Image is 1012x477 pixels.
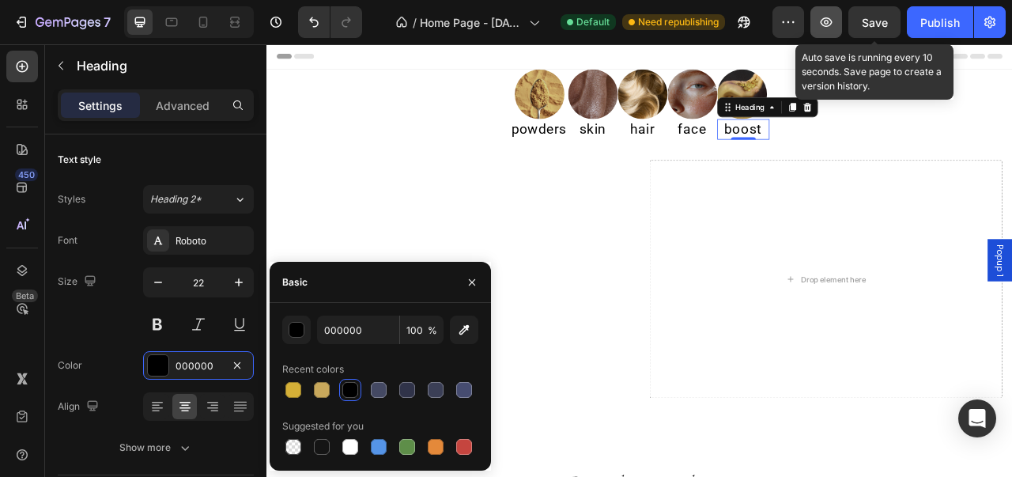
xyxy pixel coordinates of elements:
h2: boost [573,96,640,122]
iframe: Design area [266,44,1012,477]
div: Drop element here [679,293,763,306]
span: Default [576,15,610,29]
span: Heading 2* [150,192,202,206]
button: Heading 2* [143,185,254,214]
img: gempages_580975748945281966-68252585-aabc-4416-b256-ce80e310e3fa.png [447,32,510,96]
img: gempages_580975748945281966-6dc9fa0a-a865-4c84-8127-e11fd81ad3aa.png [510,32,573,96]
img: gempages_580975748945281966-337afd28-8e3b-464d-bd14-b38948cc19b4.png [573,32,636,96]
div: Text style [58,153,101,167]
span: Popup 1 [925,255,941,296]
div: Suggested for you [282,419,364,433]
div: Styles [58,192,85,206]
div: Heading [593,74,636,88]
div: Publish [920,14,960,31]
div: Font [58,233,77,248]
img: gempages_580975748945281966-069af0a2-7b0b-419e-b554-2e25250617be.png [383,32,447,96]
button: Save [848,6,901,38]
p: Settings [78,97,123,114]
div: 450 [15,168,38,181]
h2: Enter the Midnight Code Unlock the only code that matters — your well-being, with our exclusive f... [13,148,462,432]
span: / [413,14,417,31]
div: Show more [119,440,193,456]
h2: skin [383,96,447,122]
div: Color [58,358,82,373]
span: Need republishing [638,15,719,29]
div: Size [58,271,100,293]
div: Undo/Redo [298,6,362,38]
span: Save [862,16,888,29]
h2: hair [447,96,510,122]
p: Advanced [156,97,210,114]
h2: face [510,96,573,122]
button: Publish [907,6,973,38]
button: 7 [6,6,118,38]
p: 7 [104,13,111,32]
img: gempages_580975748945281966-b10be410-6100-46b2-a2fb-a3c17e4b64c9.png [315,32,379,96]
span: % [428,324,437,338]
p: Heading [77,56,247,75]
div: Align [58,396,102,418]
input: Eg: FFFFFF [317,316,399,344]
div: Roboto [176,234,250,248]
div: Open Intercom Messenger [958,399,996,437]
button: Show more [58,433,254,462]
div: Recent colors [282,362,344,377]
span: Home Page - [DATE] 20:54:10 [420,14,523,31]
div: 000000 [176,359,221,373]
div: Beta [12,290,38,302]
div: Basic [282,275,308,290]
h2: powders [309,96,383,122]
